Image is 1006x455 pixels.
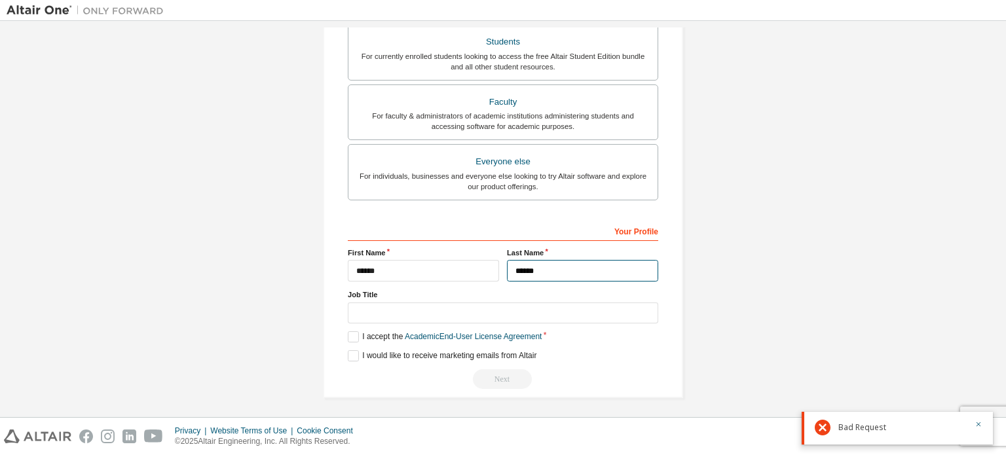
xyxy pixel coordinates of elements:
p: © 2025 Altair Engineering, Inc. All Rights Reserved. [175,436,361,447]
a: Academic End-User License Agreement [405,332,542,341]
img: altair_logo.svg [4,429,71,443]
div: Students [356,33,650,51]
img: Altair One [7,4,170,17]
div: Cookie Consent [297,426,360,436]
div: Website Terms of Use [210,426,297,436]
img: facebook.svg [79,429,93,443]
label: First Name [348,247,499,258]
label: I accept the [348,331,542,342]
div: Read and acccept EULA to continue [348,369,658,389]
label: Last Name [507,247,658,258]
img: instagram.svg [101,429,115,443]
label: I would like to receive marketing emails from Altair [348,350,536,361]
span: Bad Request [838,422,886,433]
img: youtube.svg [144,429,163,443]
label: Job Title [348,289,658,300]
div: Everyone else [356,153,650,171]
div: Privacy [175,426,210,436]
img: linkedin.svg [122,429,136,443]
div: Faculty [356,93,650,111]
div: For currently enrolled students looking to access the free Altair Student Edition bundle and all ... [356,51,650,72]
div: For individuals, businesses and everyone else looking to try Altair software and explore our prod... [356,171,650,192]
div: Your Profile [348,220,658,241]
div: For faculty & administrators of academic institutions administering students and accessing softwa... [356,111,650,132]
